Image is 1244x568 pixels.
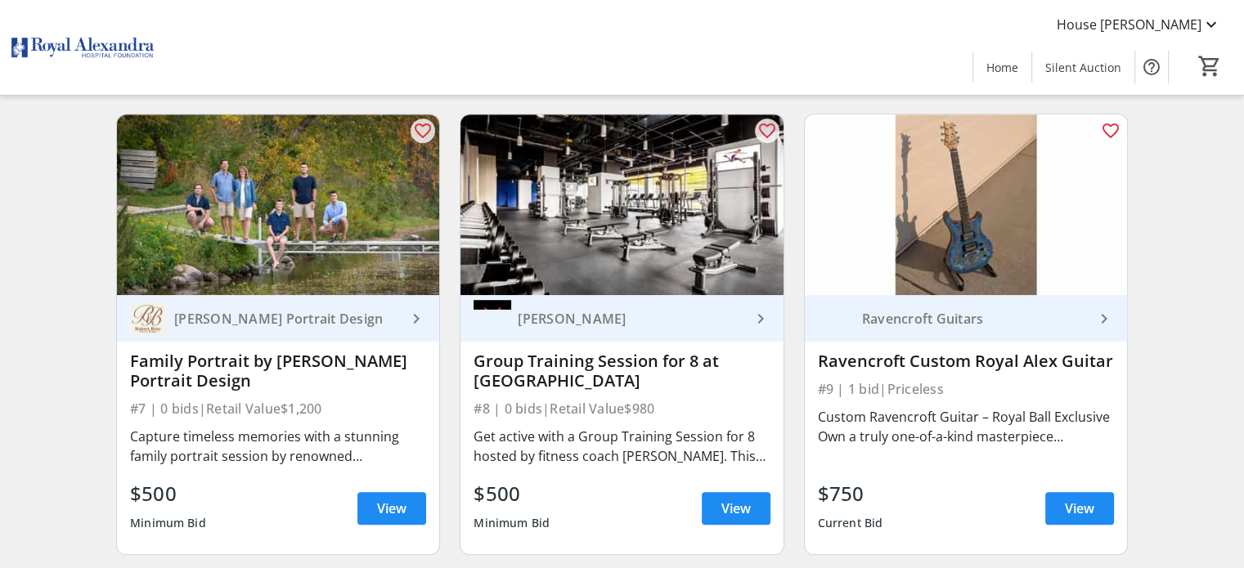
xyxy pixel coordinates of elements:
[130,351,426,391] div: Family Portrait by [PERSON_NAME] Portrait Design
[130,397,426,420] div: #7 | 0 bids | Retail Value $1,200
[751,309,770,329] mat-icon: keyboard_arrow_right
[805,114,1127,296] img: Ravencroft Custom Royal Alex Guitar
[1195,51,1224,81] button: Cart
[460,295,783,342] a: Mukai Maromo[PERSON_NAME]
[818,351,1114,371] div: Ravencroft Custom Royal Alex Guitar
[1032,52,1134,83] a: Silent Auction
[474,300,511,338] img: Mukai Maromo
[357,492,426,525] a: View
[1135,51,1168,83] button: Help
[1044,11,1234,38] button: House [PERSON_NAME]
[1057,15,1201,34] span: House [PERSON_NAME]
[460,114,783,296] img: Group Training Session for 8 at Archetype
[474,351,770,391] div: Group Training Session for 8 at [GEOGRAPHIC_DATA]
[818,378,1114,400] div: #9 | 1 bid | Priceless
[757,121,777,141] mat-icon: favorite_outline
[1045,59,1121,76] span: Silent Auction
[168,311,406,327] div: [PERSON_NAME] Portrait Design
[377,499,406,518] span: View
[1094,309,1114,329] mat-icon: keyboard_arrow_right
[474,479,550,508] div: $500
[511,311,750,327] div: [PERSON_NAME]
[856,311,1094,327] div: Ravencroft Guitars
[818,479,883,508] div: $750
[818,407,1114,446] div: Custom Ravencroft Guitar – Royal Ball Exclusive Own a truly one-of-a-kind masterpiece handcrafted...
[474,508,550,538] div: Minimum Bid
[1101,121,1120,141] mat-icon: favorite_outline
[130,427,426,466] div: Capture timeless memories with a stunning family portrait session by renowned [DEMOGRAPHIC_DATA] ...
[474,427,770,466] div: Get active with a Group Training Session for 8 hosted by fitness coach [PERSON_NAME]. This sessio...
[702,492,770,525] a: View
[10,7,155,88] img: Royal Alexandra Hospital Foundation's Logo
[805,295,1127,342] a: Ravencroft GuitarsRavencroft Guitars
[818,300,856,338] img: Ravencroft Guitars
[130,300,168,338] img: Robert Bray Portrait Design
[1065,499,1094,518] span: View
[130,508,206,538] div: Minimum Bid
[117,295,439,342] a: Robert Bray Portrait Design[PERSON_NAME] Portrait Design
[474,397,770,420] div: #8 | 0 bids | Retail Value $980
[986,59,1018,76] span: Home
[1045,492,1114,525] a: View
[973,52,1031,83] a: Home
[130,479,206,508] div: $500
[721,499,751,518] span: View
[406,309,426,329] mat-icon: keyboard_arrow_right
[117,114,439,296] img: Family Portrait by Robert Bray Portrait Design
[818,508,883,538] div: Current Bid
[413,121,433,141] mat-icon: favorite_outline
